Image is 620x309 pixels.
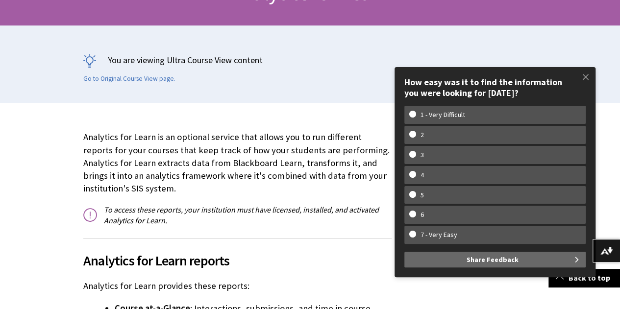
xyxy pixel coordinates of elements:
w-span: 2 [409,131,435,139]
w-span: 5 [409,191,435,199]
span: Share Feedback [467,252,519,267]
w-span: 6 [409,211,435,219]
a: Back to top [548,269,620,287]
w-span: 1 - Very Difficult [409,111,476,119]
span: Analytics for Learn reports [83,250,392,271]
button: Share Feedback [404,252,586,267]
w-span: 3 [409,151,435,159]
p: You are viewing Ultra Course View content [83,54,537,66]
p: To access these reports, your institution must have licensed, installed, and activated Analytics ... [83,204,392,226]
w-span: 7 - Very Easy [409,231,469,239]
w-span: 4 [409,171,435,179]
p: Analytics for Learn provides these reports: [83,280,392,292]
div: How easy was it to find the information you were looking for [DATE]? [404,77,586,98]
a: Go to Original Course View page. [83,74,175,83]
p: Analytics for Learn is an optional service that allows you to run different reports for your cour... [83,131,392,195]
